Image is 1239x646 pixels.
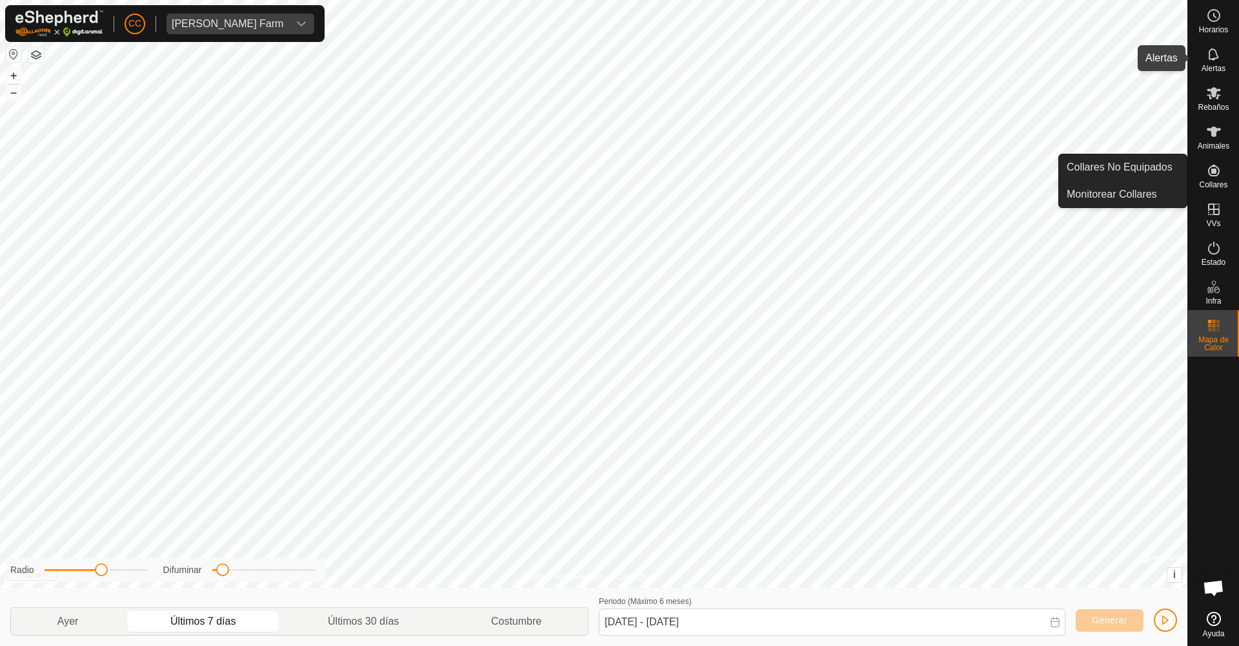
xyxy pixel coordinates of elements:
span: i [1173,569,1176,580]
span: Rebaños [1198,103,1229,111]
label: Difuminar [163,563,202,577]
button: i [1167,568,1182,582]
span: Últimos 7 días [170,614,236,629]
button: Capas del Mapa [28,47,44,63]
a: Collares No Equipados [1059,154,1187,180]
span: Costumbre [491,614,541,629]
span: Alarcia Monja Farm [166,14,288,34]
a: Monitorear Collares [1059,182,1187,207]
span: Últimos 30 días [328,614,399,629]
button: – [6,85,21,100]
div: dropdown trigger [288,14,314,34]
span: CC [128,17,141,30]
span: Alertas [1202,65,1225,72]
a: Contáctenos [617,571,660,583]
div: [PERSON_NAME] Farm [172,19,283,29]
span: Mapa de Calor [1191,336,1236,351]
span: Estado [1202,258,1225,266]
label: Periodo (Máximo 6 meses) [599,597,691,606]
span: Ayer [57,614,79,629]
span: VVs [1206,220,1220,227]
div: Chat abierto [1194,568,1233,607]
span: Ayuda [1203,630,1225,638]
button: Generar [1076,609,1143,632]
label: Radio [10,563,34,577]
span: Collares [1199,181,1227,189]
img: Logo Gallagher [15,10,103,37]
span: Generar [1092,615,1127,625]
a: Ayuda [1188,607,1239,643]
a: Política de Privacidad [527,571,601,583]
button: Restablecer Mapa [6,47,21,62]
button: + [6,68,21,83]
span: Horarios [1199,26,1228,34]
span: Animales [1198,142,1229,150]
span: Infra [1205,297,1221,305]
span: Collares No Equipados [1067,160,1173,175]
span: Monitorear Collares [1067,187,1157,202]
